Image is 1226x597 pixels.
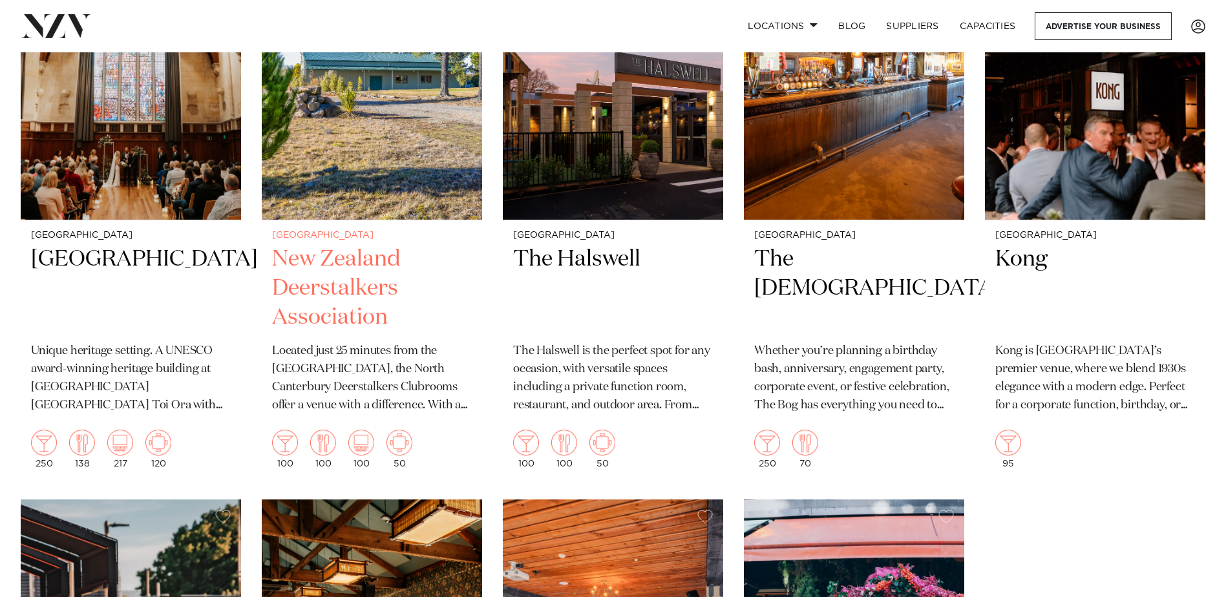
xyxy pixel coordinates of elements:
small: [GEOGRAPHIC_DATA] [754,231,954,240]
small: [GEOGRAPHIC_DATA] [31,231,231,240]
p: Unique heritage setting. A UNESCO award-winning heritage building at [GEOGRAPHIC_DATA] [GEOGRAPHI... [31,342,231,415]
p: Located just 25 minutes from the [GEOGRAPHIC_DATA], the North Canterbury Deerstalkers Clubrooms o... [272,342,472,415]
img: cocktail.png [995,430,1021,456]
img: cocktail.png [31,430,57,456]
p: Kong is [GEOGRAPHIC_DATA]’s premier venue, where we blend 1930s elegance with a modern edge. Perf... [995,342,1195,415]
div: 100 [551,430,577,468]
a: SUPPLIERS [876,12,949,40]
img: cocktail.png [754,430,780,456]
div: 100 [513,430,539,468]
h2: The Halswell [513,245,713,332]
div: 138 [69,430,95,468]
img: dining.png [551,430,577,456]
h2: [GEOGRAPHIC_DATA] [31,245,231,332]
img: nzv-logo.png [21,14,91,37]
div: 217 [107,430,133,468]
img: cocktail.png [513,430,539,456]
div: 95 [995,430,1021,468]
img: theatre.png [107,430,133,456]
a: Capacities [949,12,1026,40]
img: dining.png [792,430,818,456]
h2: New Zealand Deerstalkers Association [272,245,472,332]
div: 100 [310,430,336,468]
img: dining.png [69,430,95,456]
a: Advertise your business [1035,12,1172,40]
div: 250 [754,430,780,468]
div: 100 [348,430,374,468]
small: [GEOGRAPHIC_DATA] [272,231,472,240]
img: meeting.png [145,430,171,456]
a: BLOG [828,12,876,40]
div: 70 [792,430,818,468]
h2: The [DEMOGRAPHIC_DATA] [754,245,954,332]
div: 120 [145,430,171,468]
img: theatre.png [348,430,374,456]
div: 100 [272,430,298,468]
p: The Halswell is the perfect spot for any occasion, with versatile spaces including a private func... [513,342,713,415]
div: 50 [589,430,615,468]
div: 50 [386,430,412,468]
small: [GEOGRAPHIC_DATA] [995,231,1195,240]
img: cocktail.png [272,430,298,456]
div: 250 [31,430,57,468]
a: Locations [737,12,828,40]
h2: Kong [995,245,1195,332]
img: dining.png [310,430,336,456]
p: Whether you’re planning a birthday bash, anniversary, engagement party, corporate event, or festi... [754,342,954,415]
img: meeting.png [589,430,615,456]
small: [GEOGRAPHIC_DATA] [513,231,713,240]
img: meeting.png [386,430,412,456]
